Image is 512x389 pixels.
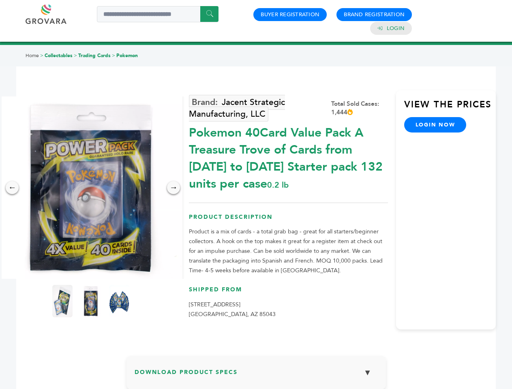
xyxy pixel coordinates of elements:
div: → [167,181,180,194]
input: Search a product or brand... [97,6,219,22]
button: ▼ [358,364,378,381]
h3: Shipped From [189,286,388,300]
a: Home [26,52,39,59]
a: Buyer Registration [261,11,319,18]
h3: View the Prices [404,98,496,117]
p: Product is a mix of cards - a total grab bag - great for all starters/beginner collectors. A hook... [189,227,388,276]
h3: Product Description [189,213,388,227]
p: [STREET_ADDRESS] [GEOGRAPHIC_DATA], AZ 85043 [189,300,388,319]
h3: Download Product Specs [135,364,378,387]
span: > [74,52,77,59]
img: Pokemon 40-Card Value Pack – A Treasure Trove of Cards from 1996 to 2024 - Starter pack! 132 unit... [52,285,73,317]
div: Total Sold Cases: 1,444 [331,100,388,117]
a: Pokemon [116,52,138,59]
a: Login [387,25,405,32]
a: login now [404,117,467,133]
div: Pokemon 40Card Value Pack A Treasure Trove of Cards from [DATE] to [DATE] Starter pack 132 units ... [189,120,388,192]
img: Pokemon 40-Card Value Pack – A Treasure Trove of Cards from 1996 to 2024 - Starter pack! 132 unit... [109,285,129,317]
span: > [40,52,43,59]
span: > [112,52,115,59]
span: 0.2 lb [267,180,289,190]
a: Brand Registration [344,11,405,18]
img: Pokemon 40-Card Value Pack – A Treasure Trove of Cards from 1996 to 2024 - Starter pack! 132 unit... [81,285,101,317]
a: Collectables [45,52,73,59]
a: Jacent Strategic Manufacturing, LLC [189,95,285,122]
a: Trading Cards [78,52,111,59]
div: ← [6,181,19,194]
